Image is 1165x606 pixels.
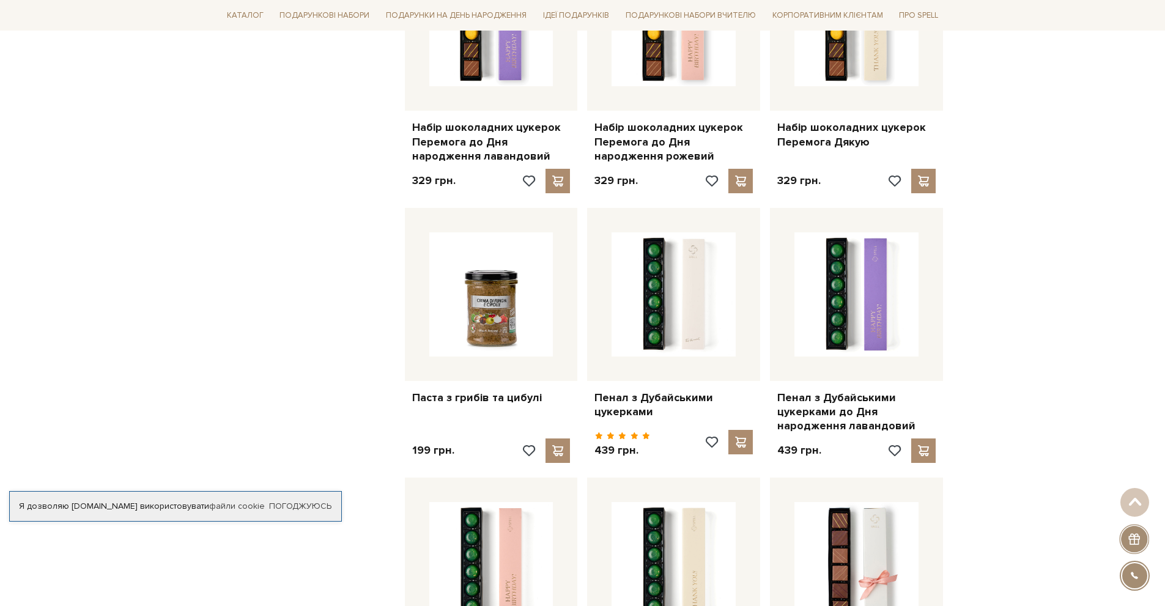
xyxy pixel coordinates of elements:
a: Набір шоколадних цукерок Перемога до Дня народження рожевий [594,120,753,163]
a: Каталог [222,6,268,25]
img: Паста з грибів та цибулі [429,232,553,357]
a: Ідеї подарунків [538,6,614,25]
p: 329 грн. [412,174,456,188]
p: 439 грн. [594,443,650,457]
a: Набір шоколадних цукерок Перемога Дякую [777,120,936,149]
a: файли cookie [209,501,265,511]
a: Набір шоколадних цукерок Перемога до Дня народження лавандовий [412,120,571,163]
a: Паста з грибів та цибулі [412,391,571,405]
p: 199 грн. [412,443,454,457]
a: Подарунки на День народження [381,6,531,25]
a: Погоджуюсь [269,501,331,512]
p: 329 грн. [777,174,821,188]
a: Корпоративним клієнтам [767,6,888,25]
a: Пенал з Дубайськими цукерками [594,391,753,419]
p: 439 грн. [777,443,821,457]
div: Я дозволяю [DOMAIN_NAME] використовувати [10,501,341,512]
a: Пенал з Дубайськими цукерками до Дня народження лавандовий [777,391,936,434]
a: Про Spell [894,6,943,25]
p: 329 грн. [594,174,638,188]
a: Подарункові набори Вчителю [621,5,761,26]
a: Подарункові набори [275,6,374,25]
